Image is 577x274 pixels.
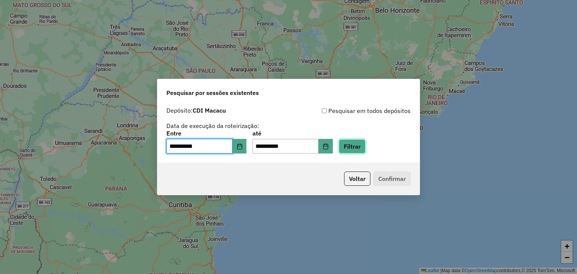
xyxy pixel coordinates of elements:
label: Entre [166,129,246,138]
button: Voltar [344,172,370,186]
button: Filtrar [339,139,366,154]
label: Depósito: [166,106,226,115]
button: Choose Date [319,139,333,154]
span: Pesquisar por sessões existentes [166,88,259,97]
button: Choose Date [233,139,247,154]
strong: CDI Macacu [193,107,226,114]
div: Pesquisar em todos depósitos [288,106,411,115]
label: Data de execução da roteirização: [166,121,259,130]
label: até [252,129,332,138]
